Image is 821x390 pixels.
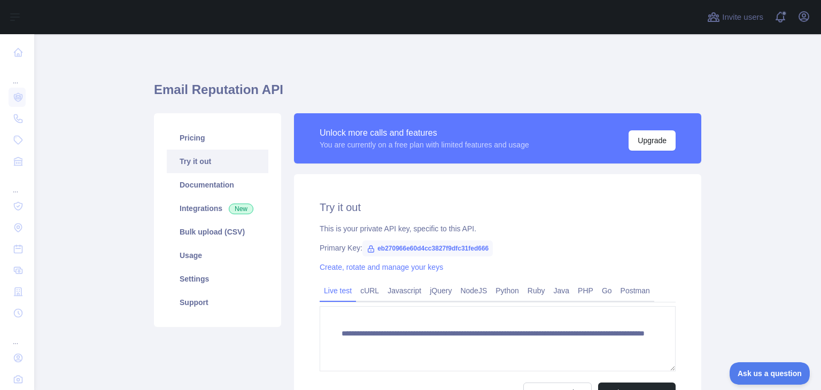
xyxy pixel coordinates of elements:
[167,291,268,314] a: Support
[730,362,810,385] iframe: Toggle Customer Support
[705,9,765,26] button: Invite users
[320,139,529,150] div: You are currently on a free plan with limited features and usage
[9,173,26,194] div: ...
[362,240,493,256] span: eb270966e60d4cc3827f9dfc31fed666
[9,325,26,346] div: ...
[167,267,268,291] a: Settings
[629,130,676,151] button: Upgrade
[167,197,268,220] a: Integrations New
[167,173,268,197] a: Documentation
[9,64,26,85] div: ...
[549,282,574,299] a: Java
[167,244,268,267] a: Usage
[425,282,456,299] a: jQuery
[722,11,763,24] span: Invite users
[320,127,529,139] div: Unlock more calls and features
[456,282,491,299] a: NodeJS
[320,282,356,299] a: Live test
[574,282,598,299] a: PHP
[523,282,549,299] a: Ruby
[383,282,425,299] a: Javascript
[229,204,253,214] span: New
[598,282,616,299] a: Go
[356,282,383,299] a: cURL
[167,150,268,173] a: Try it out
[320,223,676,234] div: This is your private API key, specific to this API.
[167,220,268,244] a: Bulk upload (CSV)
[167,126,268,150] a: Pricing
[320,263,443,271] a: Create, rotate and manage your keys
[320,243,676,253] div: Primary Key:
[616,282,654,299] a: Postman
[320,200,676,215] h2: Try it out
[491,282,523,299] a: Python
[154,81,701,107] h1: Email Reputation API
